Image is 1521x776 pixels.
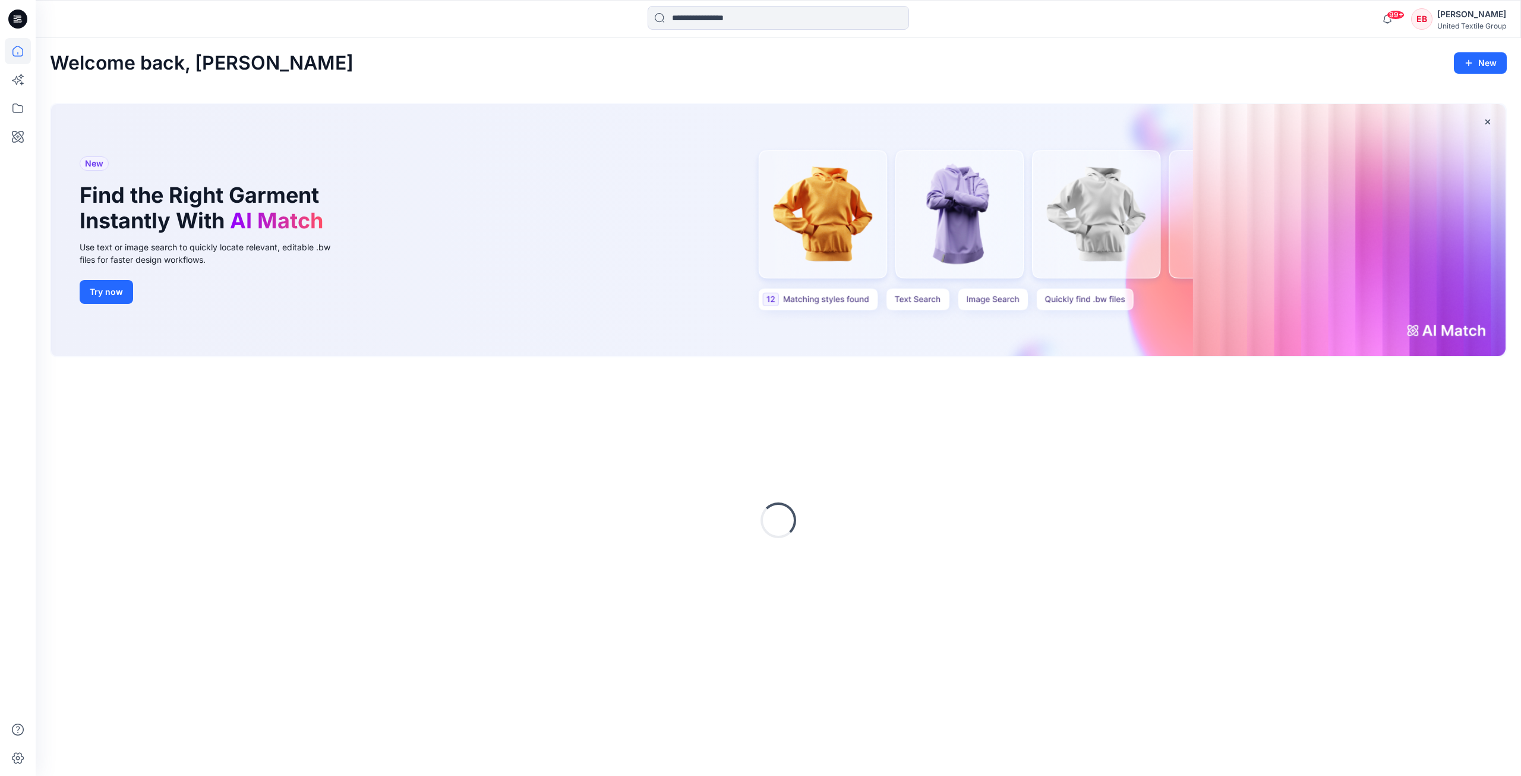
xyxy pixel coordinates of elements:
[1437,7,1506,21] div: [PERSON_NAME]
[1411,8,1432,30] div: EB
[230,208,323,234] span: AI Match
[1454,52,1507,74] button: New
[1387,10,1405,20] span: 99+
[80,183,329,234] h1: Find the Right Garment Instantly With
[85,156,103,171] span: New
[50,52,354,74] h2: Welcome back, [PERSON_NAME]
[1437,21,1506,30] div: United Textile Group
[80,241,347,266] div: Use text or image search to quickly locate relevant, editable .bw files for faster design workflows.
[80,280,133,304] button: Try now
